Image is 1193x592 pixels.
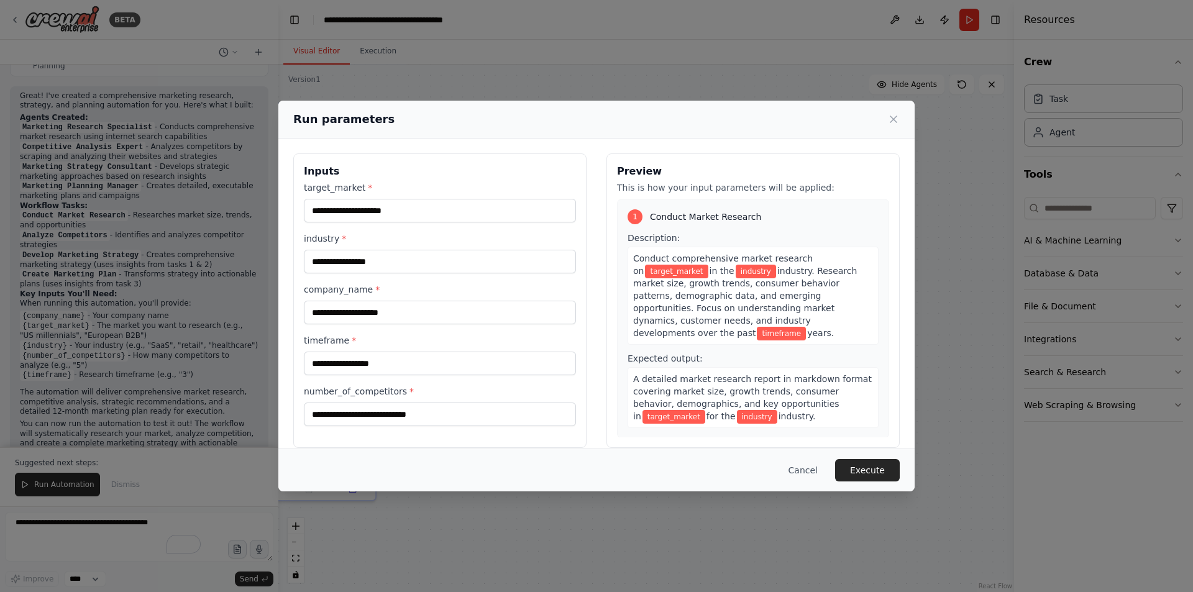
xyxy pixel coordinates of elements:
[650,211,761,223] span: Conduct Market Research
[304,232,576,245] label: industry
[304,283,576,296] label: company_name
[617,164,889,179] h3: Preview
[706,411,736,421] span: for the
[628,209,642,224] div: 1
[304,164,576,179] h3: Inputs
[642,410,705,424] span: Variable: target_market
[304,334,576,347] label: timeframe
[628,353,703,363] span: Expected output:
[807,328,834,338] span: years.
[757,327,806,340] span: Variable: timeframe
[779,411,816,421] span: industry.
[835,459,900,481] button: Execute
[617,181,889,194] p: This is how your input parameters will be applied:
[293,111,395,128] h2: Run parameters
[304,181,576,194] label: target_market
[304,385,576,398] label: number_of_competitors
[633,374,872,421] span: A detailed market research report in markdown format covering market size, growth trends, consume...
[736,265,776,278] span: Variable: industry
[633,253,813,276] span: Conduct comprehensive market research on
[779,459,828,481] button: Cancel
[645,265,708,278] span: Variable: target_market
[710,266,734,276] span: in the
[628,233,680,243] span: Description:
[737,410,777,424] span: Variable: industry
